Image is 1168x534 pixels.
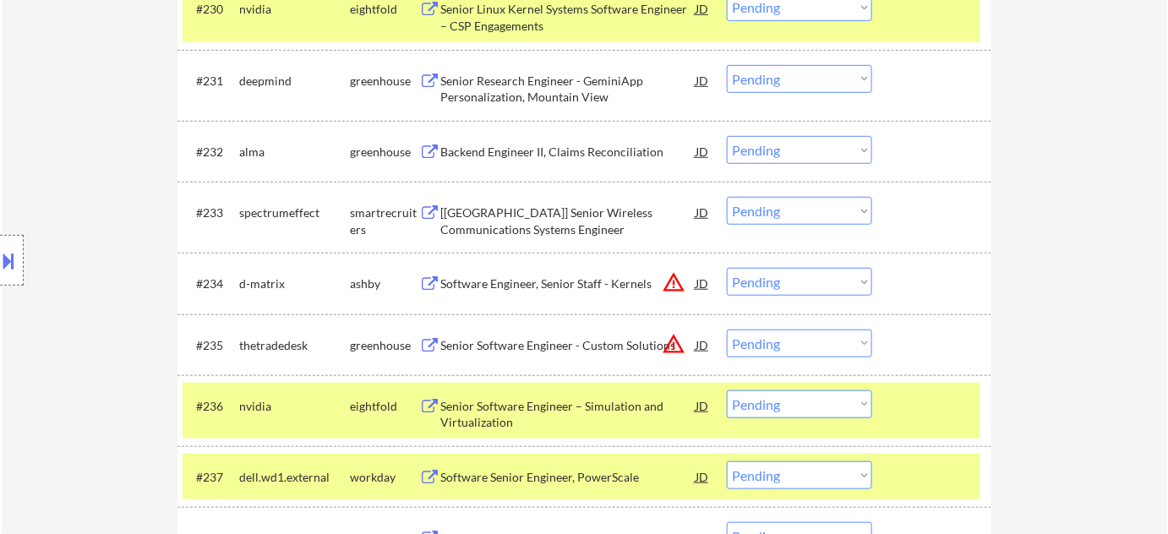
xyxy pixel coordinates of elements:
[440,144,696,161] div: Backend Engineer II, Claims Reconciliation
[350,398,419,415] div: eightfold
[440,275,696,292] div: Software Engineer, Senior Staff - Kernels
[350,204,419,237] div: smartrecruiters
[239,1,350,18] div: nvidia
[694,65,711,95] div: JD
[196,469,226,486] div: #237
[196,73,226,90] div: #231
[440,204,696,237] div: [[GEOGRAPHIC_DATA]] Senior Wireless Communications Systems Engineer
[196,1,226,18] div: #230
[440,1,696,34] div: Senior Linux Kernel Systems Software Engineer – CSP Engagements
[694,268,711,298] div: JD
[694,330,711,360] div: JD
[350,144,419,161] div: greenhouse
[694,136,711,166] div: JD
[440,469,696,486] div: Software Senior Engineer, PowerScale
[350,337,419,354] div: greenhouse
[694,390,711,421] div: JD
[440,73,696,106] div: Senior Research Engineer - GeminiApp Personalization, Mountain View
[662,332,685,356] button: warning_amber
[694,197,711,227] div: JD
[440,398,696,431] div: Senior Software Engineer – Simulation and Virtualization
[440,337,696,354] div: Senior Software Engineer - Custom Solutions
[350,275,419,292] div: ashby
[239,469,350,486] div: dell.wd1.external
[694,461,711,492] div: JD
[350,1,419,18] div: eightfold
[350,469,419,486] div: workday
[239,73,350,90] div: deepmind
[350,73,419,90] div: greenhouse
[662,270,685,294] button: warning_amber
